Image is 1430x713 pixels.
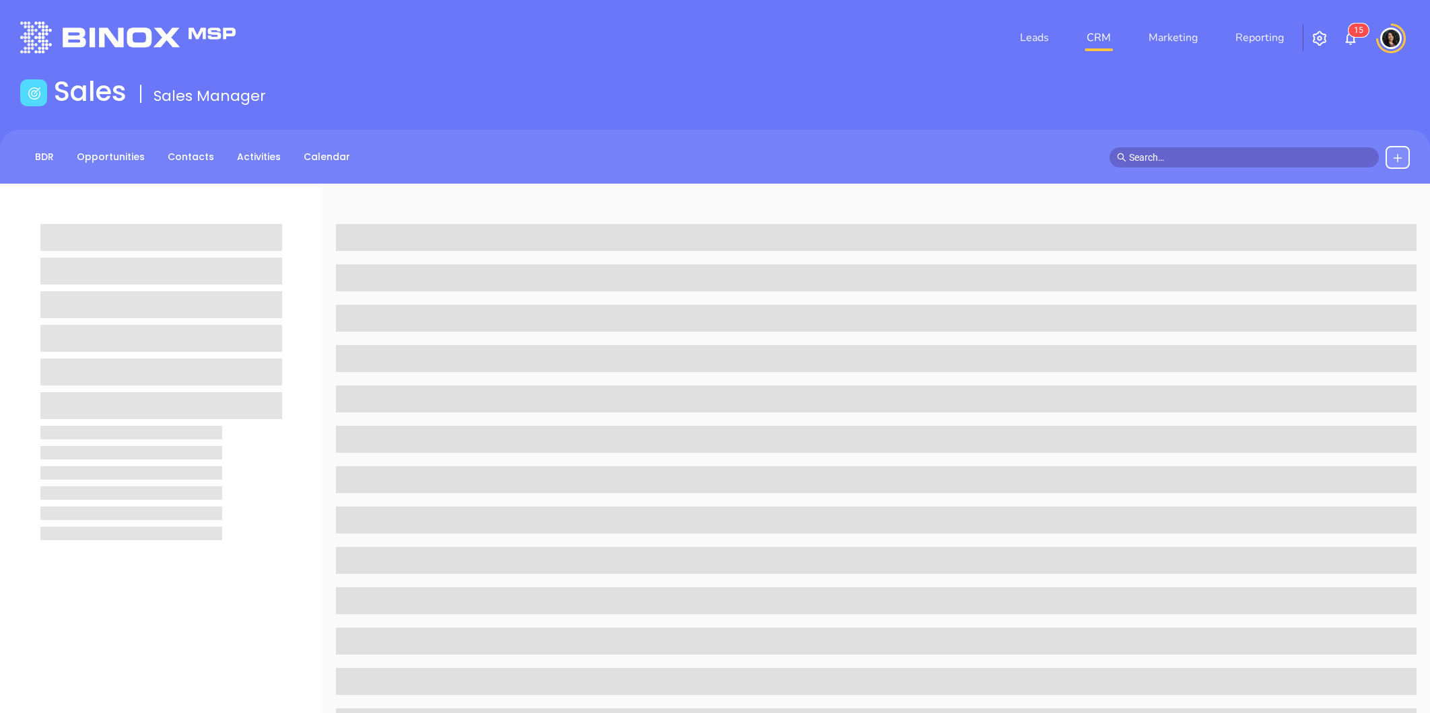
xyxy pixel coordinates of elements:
span: search [1117,153,1126,162]
a: CRM [1081,24,1116,51]
a: BDR [27,146,62,168]
a: Activities [229,146,289,168]
a: Opportunities [69,146,153,168]
img: user [1380,28,1402,49]
img: iconNotification [1342,30,1359,46]
img: iconSetting [1312,30,1328,46]
a: Contacts [160,146,222,168]
a: Leads [1015,24,1054,51]
input: Search… [1129,150,1371,165]
img: logo [20,22,236,53]
a: Reporting [1230,24,1289,51]
h1: Sales [54,75,127,108]
sup: 15 [1349,24,1369,37]
span: 5 [1359,26,1363,35]
a: Marketing [1143,24,1203,51]
a: Calendar [296,146,358,168]
span: 1 [1354,26,1359,35]
span: Sales Manager [154,85,266,106]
